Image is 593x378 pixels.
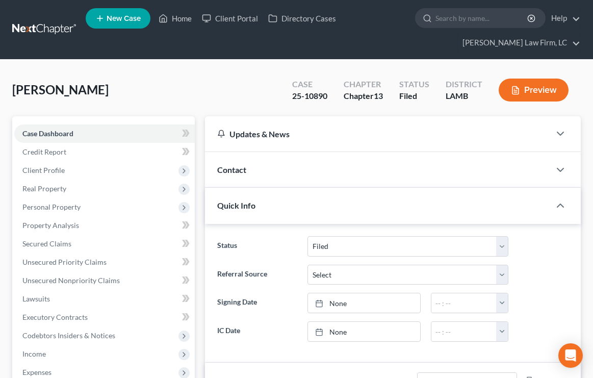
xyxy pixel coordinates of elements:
[14,308,195,326] a: Executory Contracts
[499,79,569,102] button: Preview
[14,143,195,161] a: Credit Report
[22,129,73,138] span: Case Dashboard
[431,293,497,313] input: -- : --
[217,200,255,210] span: Quick Info
[22,294,50,303] span: Lawsuits
[22,166,65,174] span: Client Profile
[22,184,66,193] span: Real Property
[14,124,195,143] a: Case Dashboard
[22,239,71,248] span: Secured Claims
[22,331,115,340] span: Codebtors Insiders & Notices
[446,79,482,90] div: District
[344,90,383,102] div: Chapter
[22,349,46,358] span: Income
[457,34,580,52] a: [PERSON_NAME] Law Firm, LC
[14,216,195,235] a: Property Analysis
[292,90,327,102] div: 25-10890
[22,258,107,266] span: Unsecured Priority Claims
[399,90,429,102] div: Filed
[212,265,302,285] label: Referral Source
[153,9,197,28] a: Home
[14,253,195,271] a: Unsecured Priority Claims
[435,9,529,28] input: Search by name...
[197,9,263,28] a: Client Portal
[374,91,383,100] span: 13
[399,79,429,90] div: Status
[212,293,302,313] label: Signing Date
[22,313,88,321] span: Executory Contracts
[263,9,341,28] a: Directory Cases
[212,321,302,342] label: IC Date
[22,276,120,285] span: Unsecured Nonpriority Claims
[431,322,497,341] input: -- : --
[446,90,482,102] div: LAMB
[546,9,580,28] a: Help
[12,82,109,97] span: [PERSON_NAME]
[212,236,302,257] label: Status
[14,290,195,308] a: Lawsuits
[558,343,583,368] div: Open Intercom Messenger
[22,203,81,211] span: Personal Property
[14,271,195,290] a: Unsecured Nonpriority Claims
[14,235,195,253] a: Secured Claims
[22,147,66,156] span: Credit Report
[292,79,327,90] div: Case
[107,15,141,22] span: New Case
[22,221,79,230] span: Property Analysis
[344,79,383,90] div: Chapter
[217,129,538,139] div: Updates & News
[308,293,420,313] a: None
[22,368,51,376] span: Expenses
[217,165,246,174] span: Contact
[308,322,420,341] a: None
